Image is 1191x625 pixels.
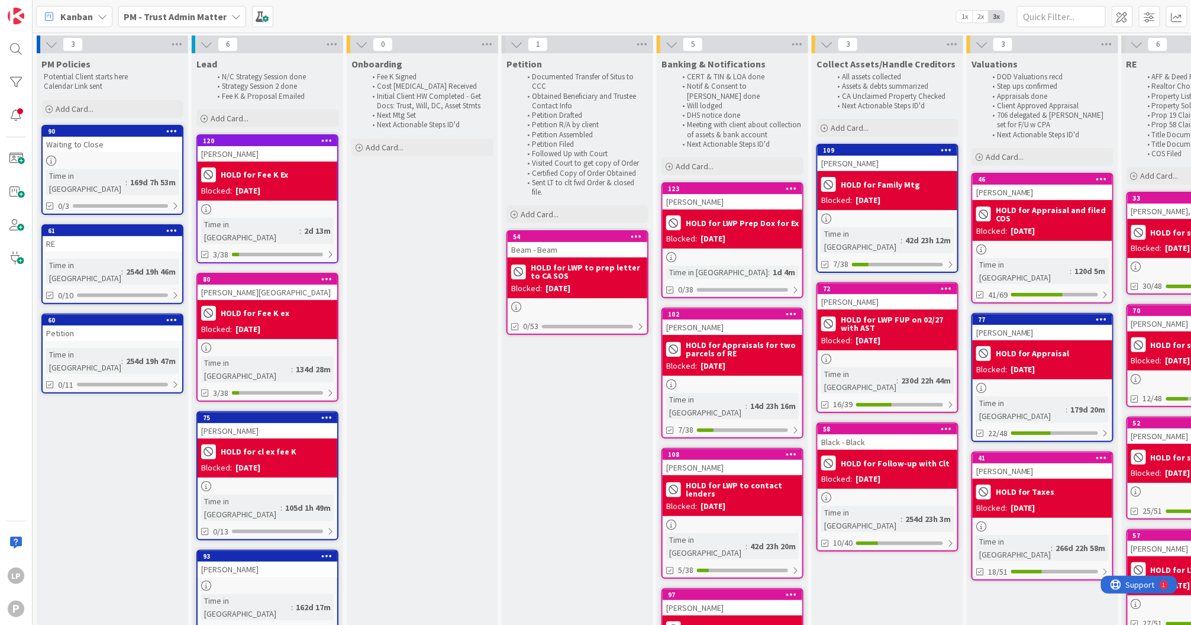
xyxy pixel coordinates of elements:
div: 60 [43,315,182,326]
div: Time in [GEOGRAPHIC_DATA] [201,356,291,382]
div: [DATE] [1011,363,1035,376]
span: RE [1127,58,1138,70]
div: 58Black - Black [818,424,957,450]
div: 254d 23h 3m [902,513,954,526]
div: Time in [GEOGRAPHIC_DATA] [821,227,900,253]
div: [PERSON_NAME] [663,460,802,475]
span: 41/69 [988,289,1008,301]
div: [DATE] [546,282,570,295]
li: Meeting with client about collection of assets & bank account [676,120,802,140]
div: 72 [823,285,957,293]
li: CA Unclaimed Property Checked [831,92,957,101]
div: Time in [GEOGRAPHIC_DATA] [976,258,1070,284]
b: HOLD for LWP to prep letter to CA SOS [531,263,644,280]
div: 120d 5m [1072,265,1109,278]
span: Add Card... [831,123,869,133]
div: Petition [43,326,182,341]
li: Step ups confirmed [986,82,1112,91]
div: [DATE] [235,323,260,336]
div: Blocked: [666,360,697,372]
span: : [299,224,301,237]
img: Visit kanbanzone.com [8,8,24,24]
div: [PERSON_NAME] [973,463,1112,479]
span: : [768,266,770,279]
div: Time in [GEOGRAPHIC_DATA] [46,348,121,374]
span: 22/48 [988,427,1008,440]
div: [DATE] [1166,355,1190,367]
li: Petition R/A by client [521,120,647,130]
span: : [896,374,898,387]
li: Will lodged [676,101,802,111]
li: Documented Transfer of Situs to CCC [521,72,647,92]
div: [DATE] [1166,242,1190,254]
div: 123 [668,185,802,193]
div: Time in [GEOGRAPHIC_DATA] [46,169,125,195]
span: Onboarding [351,58,402,70]
span: 0/13 [213,526,228,538]
a: 60PetitionTime in [GEOGRAPHIC_DATA]:254d 19h 47m0/11 [41,314,183,394]
a: 120[PERSON_NAME]HOLD for Fee K ExBlocked:[DATE]Time in [GEOGRAPHIC_DATA]:2d 13m3/38 [196,134,338,263]
div: [DATE] [701,360,725,372]
div: 120 [203,137,337,145]
div: 80 [203,275,337,283]
div: 93 [198,551,337,562]
div: Blocked: [1131,242,1162,254]
div: 58 [818,424,957,434]
span: Add Card... [211,113,248,124]
li: 706 delegated & [PERSON_NAME] set for F/U w CPA [986,111,1112,130]
div: 108 [663,449,802,460]
a: 102[PERSON_NAME]HOLD for Appraisals for two parcels of REBlocked:[DATE]Time in [GEOGRAPHIC_DATA]:... [661,308,803,439]
span: Add Card... [1141,170,1179,181]
li: Petition Assembled [521,130,647,140]
a: 46[PERSON_NAME]HOLD for Appraisal and filed COSBlocked:[DATE]Time in [GEOGRAPHIC_DATA]:120d 5m41/69 [971,173,1113,304]
div: 105d 1h 49m [282,501,334,514]
div: Blocked: [976,225,1007,237]
div: [PERSON_NAME] [198,423,337,439]
span: 16/39 [833,398,853,411]
div: [DATE] [1011,502,1035,514]
b: HOLD for Taxes [996,488,1055,496]
div: 54Beam - Beam [508,231,647,257]
div: Time in [GEOGRAPHIC_DATA] [201,218,299,244]
a: 54Beam - BeamHOLD for LWP to prep letter to CA SOSBlocked:[DATE]0/53 [506,230,648,335]
div: 230d 22h 44m [898,374,954,387]
a: 41[PERSON_NAME]HOLD for TaxesBlocked:[DATE]Time in [GEOGRAPHIC_DATA]:266d 22h 58m18/51 [971,452,1113,581]
div: [PERSON_NAME] [973,325,1112,340]
li: Next Actionable Steps ID'd [676,140,802,149]
div: RE [43,236,182,252]
li: Next Actionable Steps ID'd [366,120,492,130]
div: 72 [818,283,957,294]
li: N/C Strategy Session done [211,72,337,82]
a: 75[PERSON_NAME]HOLD for cl ex fee KBlocked:[DATE]Time in [GEOGRAPHIC_DATA]:105d 1h 49m0/13 [196,411,338,540]
div: Beam - Beam [508,242,647,257]
li: DHS notice done [676,111,802,120]
span: 5 [683,37,703,51]
div: Blocked: [666,233,697,245]
span: Petition [506,58,542,70]
b: HOLD for Family Mtg [841,181,920,189]
div: [DATE] [1011,225,1035,237]
div: Time in [GEOGRAPHIC_DATA] [976,397,1066,423]
div: Waiting to Close [43,137,182,152]
span: 10/40 [833,537,853,549]
a: 58Black - BlackHOLD for Follow-up with CltBlocked:[DATE]Time in [GEOGRAPHIC_DATA]:254d 23h 3m10/40 [816,423,958,552]
div: [DATE] [856,334,880,347]
div: 60 [48,316,182,324]
div: 120[PERSON_NAME] [198,136,337,162]
span: : [900,513,902,526]
span: 0/3 [58,200,69,212]
div: 41 [978,454,1112,462]
span: 18/51 [988,566,1008,578]
div: Time in [GEOGRAPHIC_DATA] [666,393,745,419]
div: Blocked: [976,502,1007,514]
span: 0 [373,37,393,51]
div: 109[PERSON_NAME] [818,145,957,171]
div: 42d 23h 20m [747,540,799,553]
div: 90 [48,127,182,136]
li: Next Actionable Steps ID'd [986,130,1112,140]
b: PM - Trust Admin Matter [124,11,227,22]
div: 77[PERSON_NAME] [973,314,1112,340]
b: HOLD for Appraisal and filed COS [996,206,1109,223]
div: [PERSON_NAME] [818,156,957,171]
div: Blocked: [201,323,232,336]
